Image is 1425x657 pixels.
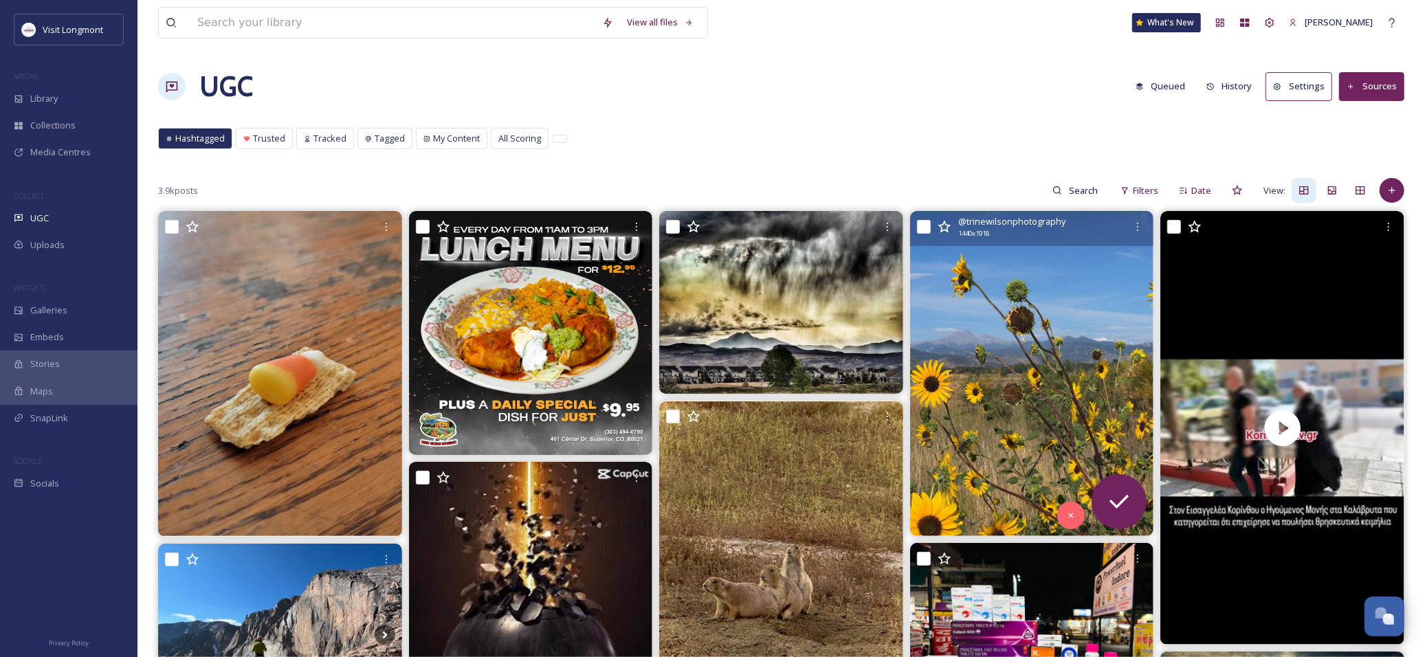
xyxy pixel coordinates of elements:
button: Open Chat [1365,597,1404,636]
a: Settings [1266,72,1339,100]
span: Maps [30,385,53,398]
img: The triscuits and the candy corn were right there, so I had to try. Salty, sweet, crispy. Maybe I... [158,211,402,536]
button: History [1200,73,1259,100]
span: Tracked [313,132,346,145]
span: Library [30,92,58,105]
a: UGC [199,66,253,107]
span: Visit Longmont [43,23,103,36]
a: View all files [620,9,700,36]
span: View: [1263,184,1285,197]
span: WIDGETS [14,282,45,293]
input: Search your library [190,8,595,38]
button: Queued [1129,73,1193,100]
span: Trusted [253,132,285,145]
a: History [1200,73,1266,100]
span: UGC [30,212,49,225]
a: Privacy Policy [49,634,89,650]
input: Search [1062,177,1107,204]
span: SnapLink [30,412,68,425]
img: Longs Peak looking metal tonight 🤘🏽 🎸⛰️ #longmont #strongmont #ozzy #ripozzy #colorado [659,211,903,394]
span: All Scoring [498,132,541,145]
span: Collections [30,119,76,132]
button: Settings [1266,72,1332,100]
span: Galleries [30,304,67,317]
span: Hashtagged [175,132,225,145]
img: Sunflowers & mountain range… 🥰 [910,211,1154,535]
img: thumbnail [1160,211,1404,645]
span: Media Centres [30,146,91,159]
span: Date [1191,184,1211,197]
span: [PERSON_NAME] [1305,16,1373,28]
span: Embeds [30,331,64,344]
span: COLLECT [14,190,43,201]
span: Uploads [30,238,65,252]
img: 🍽️🔥 Big taste, small price—lunch with us for $12.95 or grab today’s special! . . . . . . #casaaga... [409,211,653,455]
span: SOCIALS [14,456,41,466]
span: My Content [433,132,480,145]
span: 1440 x 1918 [958,229,989,238]
img: longmont.jpg [22,23,36,36]
span: @ trinewilsonphotography [958,215,1065,228]
video: Στον Εισαγγελέα Κορίνθου οδηγήθηκε πριν από λίγα λεπτά ο Ηγούμενος Μονής στα Καλάβρυτα που κατηγο... [1160,211,1404,645]
span: Stories [30,357,60,370]
button: Sources [1339,72,1404,100]
span: Socials [30,477,59,490]
span: 3.9k posts [158,184,198,197]
span: Tagged [375,132,405,145]
span: Privacy Policy [49,638,89,647]
span: Filters [1133,184,1158,197]
a: [PERSON_NAME] [1282,9,1380,36]
a: Queued [1129,73,1200,100]
span: MEDIA [14,71,38,81]
a: What's New [1132,13,1201,32]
